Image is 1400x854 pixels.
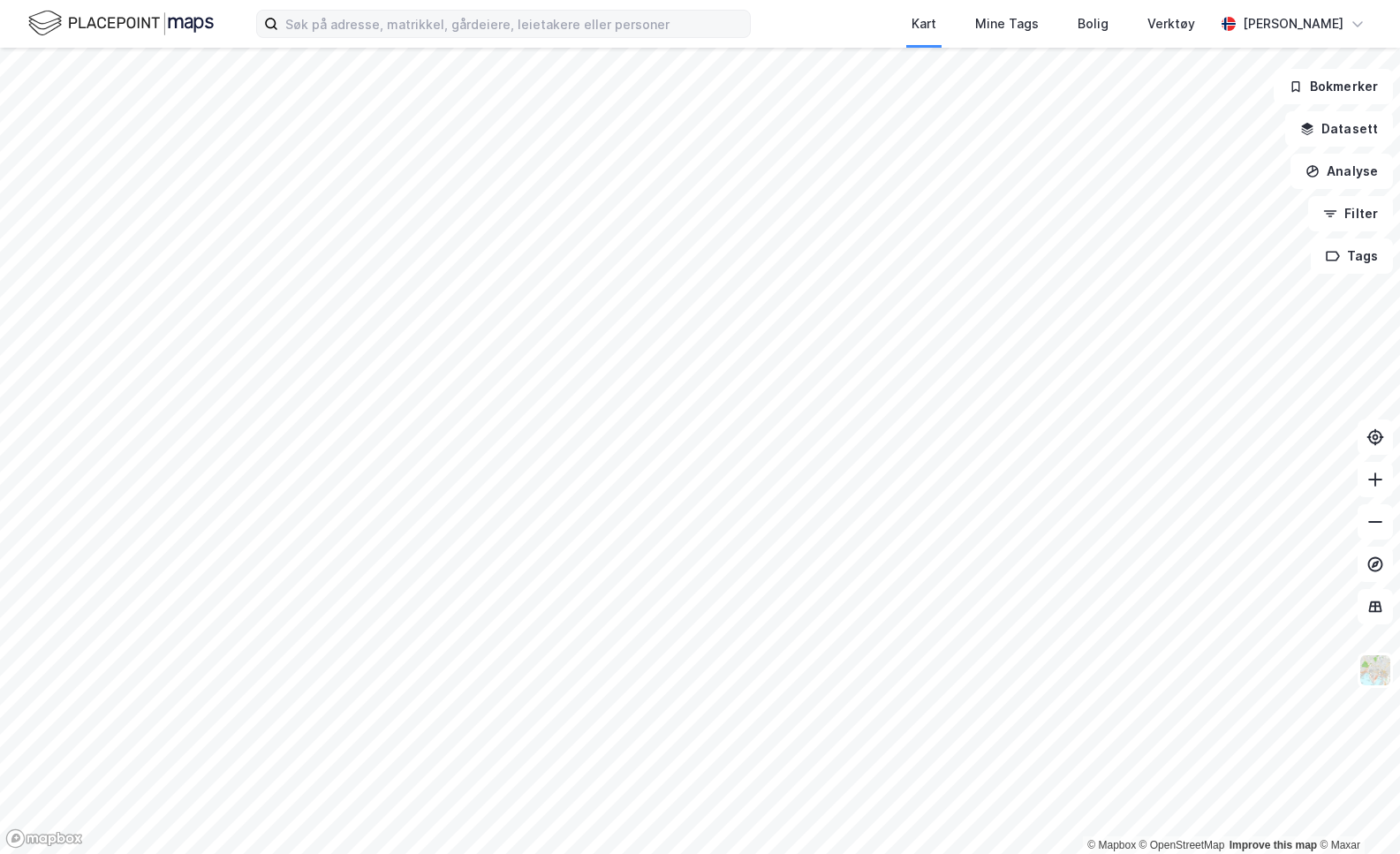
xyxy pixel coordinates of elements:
[1312,769,1400,854] div: Kontrollprogram for chat
[278,11,750,37] input: Søk på adresse, matrikkel, gårdeiere, leietakere eller personer
[5,828,83,849] a: Mapbox homepage
[1358,654,1392,687] img: Z
[1308,196,1393,231] button: Filter
[1147,13,1195,34] div: Verktøy
[1285,111,1393,147] button: Datasett
[1087,839,1136,851] a: Mapbox
[1078,13,1109,34] div: Bolig
[1230,839,1317,851] a: Improve this map
[1274,69,1393,104] button: Bokmerker
[28,8,214,39] img: logo.f888ab2527a4732fd821a326f86c7f29.svg
[912,13,936,34] div: Kart
[1311,238,1393,274] button: Tags
[1290,154,1393,189] button: Analyse
[1139,839,1225,851] a: OpenStreetMap
[1243,13,1343,34] div: [PERSON_NAME]
[1312,769,1400,854] iframe: Chat Widget
[975,13,1039,34] div: Mine Tags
